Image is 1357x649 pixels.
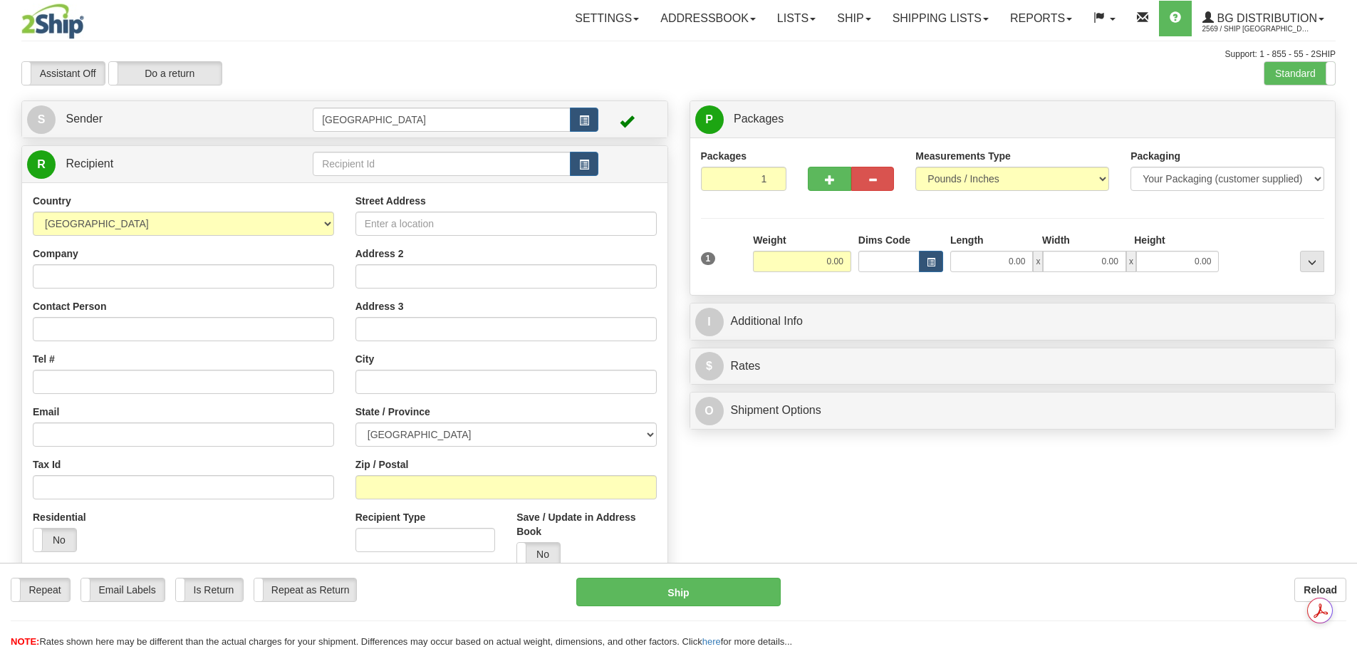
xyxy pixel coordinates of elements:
label: Is Return [176,578,243,601]
label: Company [33,246,78,261]
a: here [702,636,721,647]
b: Reload [1304,584,1337,596]
a: $Rates [695,352,1331,381]
label: Email Labels [81,578,165,601]
a: Ship [826,1,881,36]
span: O [695,397,724,425]
span: Packages [734,113,784,125]
a: IAdditional Info [695,307,1331,336]
span: x [1126,251,1136,272]
span: 2569 / Ship [GEOGRAPHIC_DATA] [1202,22,1309,36]
span: $ [695,352,724,380]
label: Residential [33,510,86,524]
a: R Recipient [27,150,281,179]
a: Settings [564,1,650,36]
div: ... [1300,251,1324,272]
input: Recipient Id [313,152,571,176]
label: Street Address [355,194,426,208]
label: No [33,529,76,551]
img: logo2569.jpg [21,4,84,39]
input: Enter a location [355,212,657,236]
label: Repeat [11,578,70,601]
label: Width [1042,233,1070,247]
button: Reload [1294,578,1346,602]
label: State / Province [355,405,430,419]
input: Sender Id [313,108,571,132]
label: Tax Id [33,457,61,472]
label: Packages [701,149,747,163]
label: Country [33,194,71,208]
label: Tel # [33,352,55,366]
label: Email [33,405,59,419]
div: Support: 1 - 855 - 55 - 2SHIP [21,48,1336,61]
a: BG Distribution 2569 / Ship [GEOGRAPHIC_DATA] [1192,1,1335,36]
label: Do a return [109,62,222,85]
label: Standard [1264,62,1335,85]
label: Measurements Type [915,149,1011,163]
a: Lists [766,1,826,36]
span: R [27,150,56,179]
span: x [1033,251,1043,272]
label: City [355,352,374,366]
span: Sender [66,113,103,125]
label: No [517,543,560,566]
label: Contact Person [33,299,106,313]
button: Ship [576,578,781,606]
label: Recipient Type [355,510,426,524]
label: Length [950,233,984,247]
label: Repeat as Return [254,578,356,601]
span: Recipient [66,157,113,170]
span: NOTE: [11,636,39,647]
span: S [27,105,56,134]
a: P Packages [695,105,1331,134]
a: Reports [999,1,1083,36]
a: OShipment Options [695,396,1331,425]
span: 1 [701,252,716,265]
label: Zip / Postal [355,457,409,472]
iframe: chat widget [1324,251,1356,397]
a: Shipping lists [882,1,999,36]
label: Weight [753,233,786,247]
span: BG Distribution [1214,12,1317,24]
span: P [695,105,724,134]
label: Height [1134,233,1165,247]
label: Save / Update in Address Book [516,510,656,539]
label: Assistant Off [22,62,105,85]
label: Address 2 [355,246,404,261]
a: Addressbook [650,1,766,36]
span: I [695,308,724,336]
label: Address 3 [355,299,404,313]
label: Packaging [1130,149,1180,163]
a: S Sender [27,105,313,134]
label: Dims Code [858,233,910,247]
